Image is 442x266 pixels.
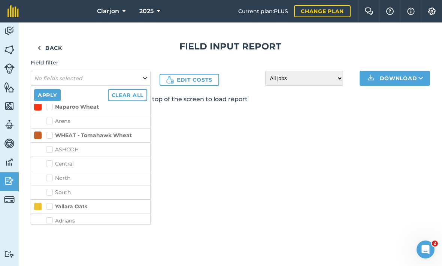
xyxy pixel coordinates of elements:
[160,74,219,86] a: Edit costs
[407,7,415,16] img: svg+xml;base64,PHN2ZyB4bWxucz0iaHR0cDovL3d3dy53My5vcmcvMjAwMC9zdmciIHdpZHRoPSIxNyIgaGVpZ2h0PSIxNy...
[4,25,15,37] img: svg+xml;base64,PD94bWwgdmVyc2lvbj0iMS4wIiBlbmNvZGluZz0idXRmLTgiPz4KPCEtLSBHZW5lcmF0b3I6IEFkb2JlIE...
[4,251,15,258] img: svg+xml;base64,PD94bWwgdmVyc2lvbj0iMS4wIiBlbmNvZGluZz0idXRmLTgiPz4KPCEtLSBHZW5lcmF0b3I6IEFkb2JlIE...
[31,71,151,86] button: No fields selected
[4,63,15,74] img: svg+xml;base64,PD94bWwgdmVyc2lvbj0iMS4wIiBlbmNvZGluZz0idXRmLTgiPz4KPCEtLSBHZW5lcmF0b3I6IEFkb2JlIE...
[55,132,132,139] strong: WHEAT - Tomahawk Wheat
[37,43,41,52] img: svg+xml;base64,PHN2ZyB4bWxucz0iaHR0cDovL3d3dy53My5vcmcvMjAwMC9zdmciIHdpZHRoPSI5IiBoZWlnaHQ9IjI0Ii...
[166,76,174,84] img: Icon showing a money bag
[46,160,147,168] label: Central
[55,103,99,110] strong: Naparoo Wheat
[55,203,87,210] strong: Yallara Oats
[46,146,147,154] label: ASHCOH
[46,174,147,182] label: North
[427,7,436,15] img: A cog icon
[31,40,430,52] h1: Field Input Report
[294,5,351,17] a: Change plan
[34,89,61,101] button: Apply
[366,74,375,83] img: Download icon
[4,175,15,187] img: svg+xml;base64,PD94bWwgdmVyc2lvbj0iMS4wIiBlbmNvZGluZz0idXRmLTgiPz4KPCEtLSBHZW5lcmF0b3I6IEFkb2JlIE...
[108,89,147,101] button: Clear all
[364,7,373,15] img: Two speech bubbles overlapping with the left bubble in the forefront
[385,7,394,15] img: A question mark icon
[4,157,15,168] img: svg+xml;base64,PD94bWwgdmVyc2lvbj0iMS4wIiBlbmNvZGluZz0idXRmLTgiPz4KPCEtLSBHZW5lcmF0b3I6IEFkb2JlIE...
[4,44,15,55] img: svg+xml;base64,PHN2ZyB4bWxucz0iaHR0cDovL3d3dy53My5vcmcvMjAwMC9zdmciIHdpZHRoPSI1NiIgaGVpZ2h0PSI2MC...
[417,241,435,259] iframe: Intercom live chat
[34,75,82,82] em: No fields selected
[4,82,15,93] img: svg+xml;base64,PHN2ZyB4bWxucz0iaHR0cDovL3d3dy53My5vcmcvMjAwMC9zdmciIHdpZHRoPSI1NiIgaGVpZ2h0PSI2MC...
[4,194,15,205] img: svg+xml;base64,PD94bWwgdmVyc2lvbj0iMS4wIiBlbmNvZGluZz0idXRmLTgiPz4KPCEtLSBHZW5lcmF0b3I6IEFkb2JlIE...
[46,217,147,225] label: Adrians
[31,58,151,67] h4: Field filter
[46,188,147,196] label: South
[238,7,288,15] span: Current plan : PLUS
[4,138,15,149] img: svg+xml;base64,PD94bWwgdmVyc2lvbj0iMS4wIiBlbmNvZGluZz0idXRmLTgiPz4KPCEtLSBHZW5lcmF0b3I6IEFkb2JlIE...
[4,100,15,112] img: svg+xml;base64,PHN2ZyB4bWxucz0iaHR0cDovL3d3dy53My5vcmcvMjAwMC9zdmciIHdpZHRoPSI1NiIgaGVpZ2h0PSI2MC...
[360,71,430,86] button: Download
[46,117,147,125] label: Arena
[4,119,15,130] img: svg+xml;base64,PD94bWwgdmVyc2lvbj0iMS4wIiBlbmNvZGluZz0idXRmLTgiPz4KPCEtLSBHZW5lcmF0b3I6IEFkb2JlIE...
[31,95,430,104] p: Select fields using the dropdown at the top of the screen to load report
[139,7,154,16] span: 2025
[31,40,69,55] a: Back
[7,5,19,17] img: fieldmargin Logo
[97,7,119,16] span: Clarjon
[432,241,438,247] span: 2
